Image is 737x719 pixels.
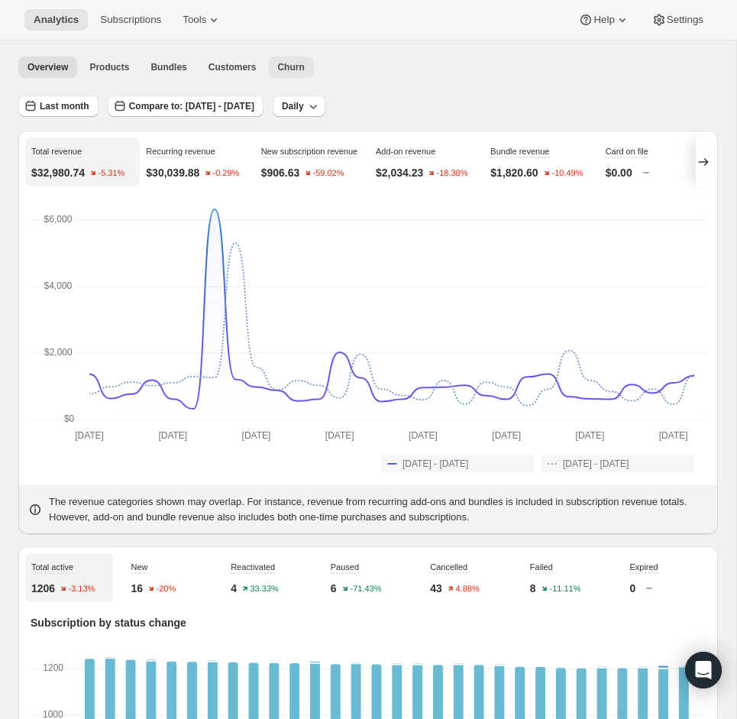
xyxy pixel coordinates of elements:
rect: Expired-6 0 [679,659,689,660]
text: -3.13% [69,585,95,594]
span: Expired [629,562,658,572]
rect: Expired-6 0 [351,659,361,660]
text: [DATE] [492,430,521,441]
button: Subscriptions [91,9,170,31]
p: $30,039.88 [146,165,199,180]
text: -59.02% [313,169,344,178]
span: Overview [27,61,68,73]
rect: Expired-6 0 [289,659,299,660]
rect: Expired-6 0 [494,659,504,660]
rect: Expired-6 0 [412,659,422,660]
span: New [131,562,148,572]
span: Analytics [34,14,79,26]
span: Customers [208,61,257,73]
rect: New-1 1 [412,663,422,665]
span: Bundles [150,61,186,73]
text: -18.38% [437,169,468,178]
span: Total active [31,562,73,572]
button: [DATE] - [DATE] [541,455,694,473]
text: 1200 [43,662,63,673]
p: $32,980.74 [31,165,85,180]
span: Tools [183,14,206,26]
span: Paused [331,562,359,572]
rect: Expired-6 0 [617,659,627,660]
text: -0.29% [213,169,240,178]
text: [DATE] [576,430,605,441]
rect: New-1 1 [494,664,504,666]
span: [DATE] - [DATE] [402,458,468,470]
p: $2,034.23 [376,165,423,180]
rect: Expired-6 0 [597,659,607,660]
div: Open Intercom Messenger [685,652,722,688]
rect: Expired-6 0 [658,659,668,660]
rect: Expired-6 0 [392,659,402,660]
rect: Expired-6 0 [105,659,115,660]
rect: Expired-6 0 [249,659,259,660]
span: Settings [667,14,703,26]
text: [DATE] [409,430,438,441]
rect: Expired-6 0 [126,659,136,660]
text: -71.43% [350,585,381,594]
text: -11.11% [549,585,580,594]
p: Subscription by status change [31,615,706,630]
span: New subscription revenue [261,147,358,156]
button: Settings [642,9,713,31]
p: 43 [430,581,442,596]
span: Recurring revenue [146,147,215,156]
rect: Expired-6 0 [187,659,197,660]
p: $906.63 [261,165,300,180]
span: [DATE] - [DATE] [563,458,629,470]
rect: New-1 1 [146,659,156,661]
span: Failed [530,562,553,572]
rect: Expired-6 0 [372,659,382,660]
p: 0 [629,581,635,596]
span: Add-on revenue [376,147,435,156]
text: 4.88% [455,585,479,594]
p: 4 [231,581,237,596]
rect: Expired-6 0 [310,659,320,660]
rect: Expired-6 0 [515,659,525,660]
text: [DATE] [158,430,187,441]
p: 8 [530,581,536,596]
span: Subscriptions [100,14,161,26]
text: $0 [64,413,75,424]
rect: Expired-6 0 [433,659,443,660]
rect: Expired-6 0 [166,659,176,660]
text: [DATE] [75,430,104,441]
text: [DATE] [242,430,271,441]
p: $0.00 [606,165,632,180]
button: Tools [173,9,231,31]
button: Daily [273,96,325,117]
text: $6,000 [44,214,73,225]
span: Total revenue [31,147,82,156]
text: $2,000 [44,347,73,358]
text: [DATE] [325,430,354,441]
button: Help [569,9,638,31]
rect: New-1 1 [597,666,607,668]
span: Compare to: [DATE] - [DATE] [129,100,254,112]
span: Card on file [606,147,648,156]
rect: Expired-6 0 [474,659,484,660]
rect: Expired-6 0 [638,659,648,660]
text: [DATE] [659,430,688,441]
button: Compare to: [DATE] - [DATE] [108,96,263,117]
rect: New-1 1 [351,662,361,664]
span: Products [89,61,129,73]
rect: Expired-6 0 [556,659,566,660]
text: 33.33% [250,585,279,594]
rect: New-1 1 [638,666,648,668]
rect: New-1 7 [658,666,668,669]
rect: Expired-6 0 [228,659,238,660]
rect: Expired-6 0 [146,659,156,660]
rect: Expired-6 0 [577,659,587,660]
text: -5.31% [99,169,125,178]
rect: New-1 1 [454,663,464,665]
span: Reactivated [231,562,275,572]
span: Last month [40,100,89,112]
text: -10.49% [551,169,583,178]
rect: Expired-6 0 [208,659,218,660]
text: -20% [157,585,176,594]
p: 16 [131,581,144,596]
p: The revenue categories shown may overlap. For instance, revenue from recurring add-ons and bundle... [49,494,709,525]
p: 6 [331,581,337,596]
